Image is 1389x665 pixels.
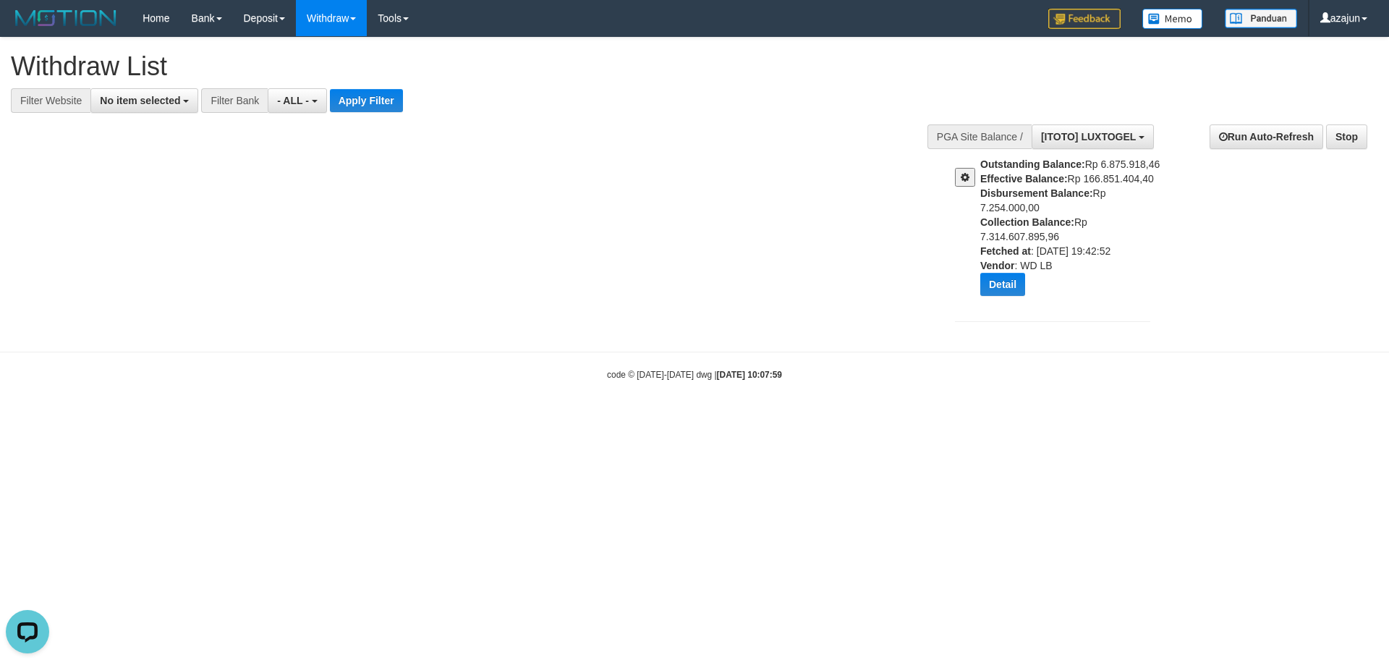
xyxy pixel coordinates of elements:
[980,245,1031,257] b: Fetched at
[1048,9,1121,29] img: Feedback.jpg
[980,273,1025,296] button: Detail
[717,370,782,380] strong: [DATE] 10:07:59
[1326,124,1367,149] a: Stop
[6,6,49,49] button: Open LiveChat chat widget
[201,88,268,113] div: Filter Bank
[607,370,782,380] small: code © [DATE]-[DATE] dwg |
[1041,131,1136,143] span: [ITOTO] LUXTOGEL
[980,173,1068,185] b: Effective Balance:
[980,157,1161,307] div: Rp 6.875.918,46 Rp 166.851.404,40 Rp 7.254.000,00 Rp 7.314.607.895,96 : [DATE] 19:42:52 : WD LB
[1210,124,1323,149] a: Run Auto-Refresh
[100,95,180,106] span: No item selected
[1142,9,1203,29] img: Button%20Memo.svg
[980,216,1074,228] b: Collection Balance:
[1225,9,1297,28] img: panduan.png
[980,260,1014,271] b: Vendor
[11,52,912,81] h1: Withdraw List
[980,158,1085,170] b: Outstanding Balance:
[277,95,309,106] span: - ALL -
[268,88,326,113] button: - ALL -
[11,7,121,29] img: MOTION_logo.png
[90,88,198,113] button: No item selected
[11,88,90,113] div: Filter Website
[980,187,1093,199] b: Disbursement Balance:
[1032,124,1154,149] button: [ITOTO] LUXTOGEL
[927,124,1032,149] div: PGA Site Balance /
[330,89,403,112] button: Apply Filter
